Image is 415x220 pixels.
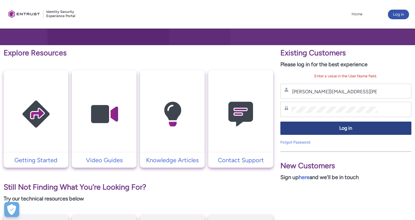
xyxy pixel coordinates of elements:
[291,88,378,95] input: Username
[72,156,136,165] a: Video Guides
[75,156,133,165] p: Video Guides
[4,181,273,193] p: Still Not Finding What You're Looking For?
[144,82,201,147] img: Knowledge Articles
[284,125,407,132] span: Log in
[7,156,65,165] p: Getting Started
[308,81,415,220] iframe: Qualified Messenger
[350,10,364,19] a: Home
[280,73,411,79] div: Enter a value in the User Name field.
[211,156,270,165] p: Contact Support
[4,195,273,203] p: Try our technical resources below
[140,156,205,165] a: Knowledge Articles
[280,173,411,181] p: Sign up and we'll be in touch
[280,60,411,69] p: Please log in for the best experience
[280,140,310,144] a: Forgot Password
[143,156,202,165] p: Knowledge Articles
[299,174,310,181] a: here
[280,47,411,59] p: Existing Customers
[8,82,65,147] img: Getting Started
[76,82,133,147] img: Video Guides
[208,156,273,165] a: Contact Support
[212,82,269,147] img: Contact Support
[280,122,411,135] button: Log in
[388,10,409,19] button: Log in
[280,160,411,172] p: New Customers
[4,47,273,59] p: Explore Resources
[4,202,19,217] div: Cookie Preferences
[4,202,19,217] button: Open Preferences
[4,156,68,165] a: Getting Started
